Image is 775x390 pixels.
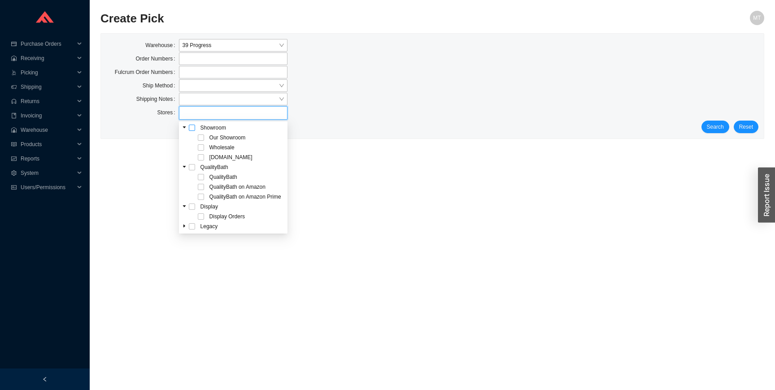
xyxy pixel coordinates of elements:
span: Legacy [199,222,287,231]
span: book [11,113,17,118]
label: Order Numbers [136,52,179,65]
span: QualityBath on Amazon [208,182,287,191]
span: QualityBath [199,163,287,172]
span: credit-card [11,41,17,47]
span: caret-down [182,125,187,130]
span: MT [753,11,761,25]
span: Wholesale [209,144,235,151]
span: Display Orders [209,213,245,220]
span: Display [200,204,218,210]
span: Display Orders [208,212,287,221]
span: setting [11,170,17,176]
span: Purchase Orders [21,37,74,51]
span: Reset [739,122,753,131]
span: Our Showroom [208,133,287,142]
span: QualityBath on Amazon [209,184,266,190]
span: Products [21,137,74,152]
span: Our Showroom [209,134,246,141]
span: System [21,166,74,180]
span: Legacy [200,223,218,230]
span: caret-down [182,204,187,208]
label: Fulcrum Order Numbers [115,66,179,78]
span: Warehouse [21,123,74,137]
span: idcard [11,185,17,190]
label: Ship Method [143,79,179,92]
span: QualityBath on Amazon Prime [208,192,287,201]
span: Display [199,202,287,211]
span: customer-service [11,99,17,104]
span: Users/Permissions [21,180,74,195]
span: Wholesale [208,143,287,152]
span: Shipping [21,80,74,94]
span: QualityBath on Amazon Prime [209,194,281,200]
span: HomeAndStone.com [208,153,287,162]
span: [DOMAIN_NAME] [209,154,253,160]
span: QualityBath [208,173,287,182]
span: QualityBath [200,164,228,170]
label: Stores [157,106,179,119]
span: 39 Progress [183,39,284,51]
span: QualityBath [209,174,237,180]
span: caret-down [182,165,187,169]
h2: Create Pick [100,11,598,26]
span: fund [11,156,17,161]
span: Returns [21,94,74,108]
label: Shipping Notes [136,93,179,105]
button: Search [701,121,729,133]
span: Showroom [200,125,226,131]
span: Invoicing [21,108,74,123]
label: Warehouse [145,39,179,52]
span: Showroom [199,123,287,132]
span: Receiving [21,51,74,65]
span: Picking [21,65,74,80]
button: Reset [734,121,758,133]
span: left [42,377,48,382]
span: Reports [21,152,74,166]
span: read [11,142,17,147]
span: Search [707,122,724,131]
span: caret-down [182,224,187,228]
